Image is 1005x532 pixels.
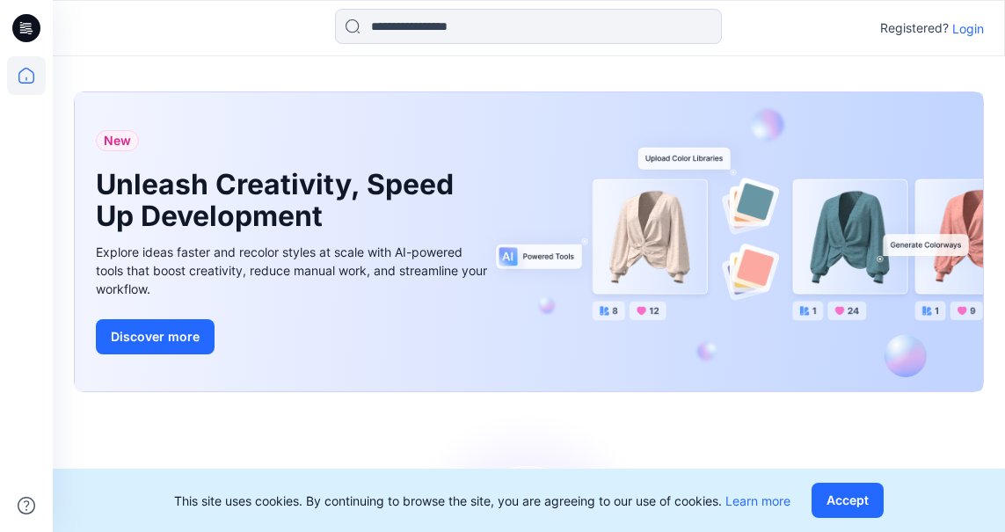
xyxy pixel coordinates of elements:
a: Discover more [96,319,492,354]
div: Explore ideas faster and recolor styles at scale with AI-powered tools that boost creativity, red... [96,243,492,298]
p: Login [952,19,984,38]
p: This site uses cookies. By continuing to browse the site, you are agreeing to our use of cookies. [174,492,790,510]
h1: Unleash Creativity, Speed Up Development [96,169,465,232]
p: Registered? [880,18,949,39]
button: Accept [812,483,884,518]
button: Discover more [96,319,215,354]
span: New [104,130,131,151]
a: Learn more [725,493,790,508]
